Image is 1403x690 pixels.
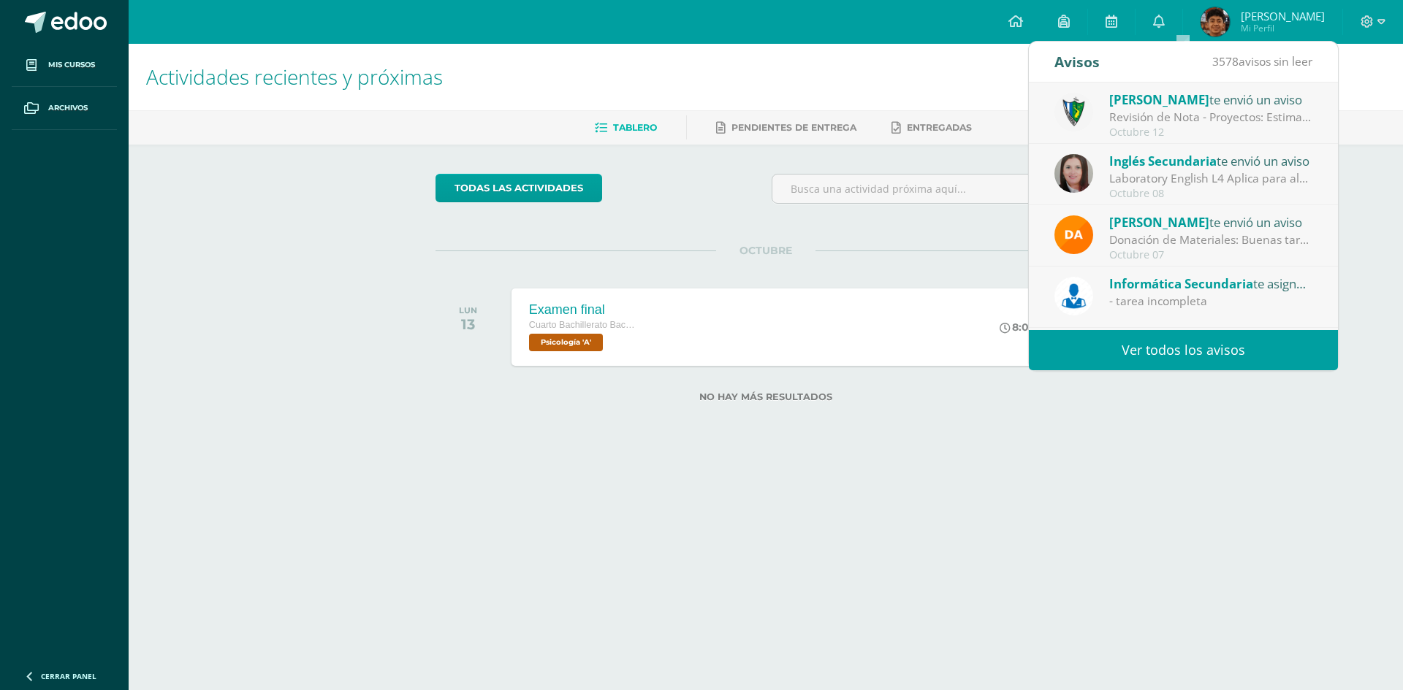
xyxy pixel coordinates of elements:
span: Entregadas [907,122,972,133]
input: Busca una actividad próxima aquí... [772,175,1096,203]
a: Archivos [12,87,117,130]
span: Mis cursos [48,59,95,71]
div: 13 [459,315,477,333]
span: Pendientes de entrega [731,122,856,133]
div: Laboratory English L4 Aplica para alumnos de profe Rudy : Elaborar este laboratorio usando la pla... [1109,170,1312,187]
div: te envió un aviso [1109,212,1312,231]
span: Archivos [48,102,88,114]
div: Revisión de Nota - Proyectos: Estimados estudiantes, es un gusto saludarlos. Por este medio se co... [1109,109,1312,126]
span: Cuarto Bachillerato Bachillerato en CCLL con Orientación en Diseño Gráfico [529,320,639,330]
span: [PERSON_NAME] [1109,91,1209,108]
span: [PERSON_NAME] [1109,214,1209,231]
label: No hay más resultados [436,391,1097,402]
span: OCTUBRE [716,244,815,257]
a: Ver todos los avisos [1029,330,1338,370]
div: te envió un aviso [1109,151,1312,170]
div: Octubre 08 [1109,188,1312,200]
div: te asignó un comentario en 'Guía de Aprendizaje 4' para 'Tecnología de la Información y Comunicac... [1109,274,1312,293]
a: Tablero [595,116,657,139]
div: Octubre 07 [1109,249,1312,261]
img: 9f174a157161b4ddbe12118a61fed988.png [1054,93,1093,131]
span: Informática Secundaria [1109,275,1253,292]
div: Examen final [529,302,639,318]
span: Mi Perfil [1241,22,1325,34]
span: avisos sin leer [1212,53,1312,69]
span: 3578 [1212,53,1239,69]
a: Mis cursos [12,44,117,87]
img: 8af0450cf43d44e38c4a1497329761f3.png [1054,154,1093,193]
div: Avisos [1054,42,1100,82]
span: Tablero [613,122,657,133]
span: [PERSON_NAME] [1241,9,1325,23]
div: Donación de Materiales: Buenas tardes estimados padres de familia, por este medio les envío un co... [1109,231,1312,248]
img: 6ed6846fa57649245178fca9fc9a58dd.png [1054,277,1093,315]
img: f9d34ca01e392badc01b6cd8c48cabbd.png [1054,215,1093,254]
img: 570d1d6da95b0042d7adb6df22603212.png [1201,7,1230,37]
div: LUN [459,305,477,315]
span: Psicología 'A' [529,334,603,351]
span: Inglés Secundaria [1109,153,1217,169]
span: Actividades recientes y próximas [146,63,443,91]
a: todas las Actividades [436,174,602,202]
div: - tarea incompleta [1109,293,1312,310]
div: 8:00 PM [1000,321,1056,334]
a: Pendientes de entrega [716,116,856,139]
a: Entregadas [891,116,972,139]
div: te envió un aviso [1109,90,1312,109]
div: Octubre 12 [1109,126,1312,139]
span: Cerrar panel [41,671,96,681]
